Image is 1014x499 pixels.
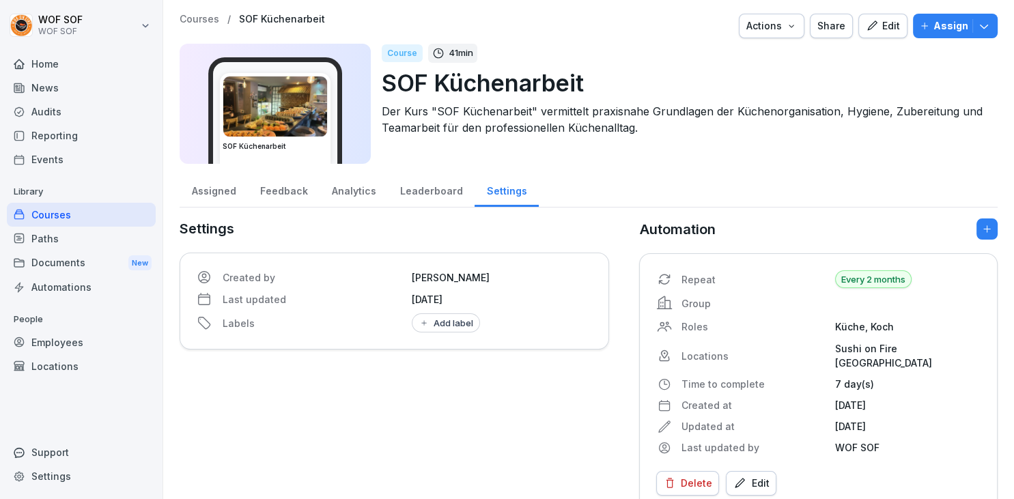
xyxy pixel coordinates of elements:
div: New [128,255,152,271]
p: Locations [681,349,826,363]
p: 7 day(s) [835,377,981,391]
button: Assign [913,14,998,38]
button: Add label [412,313,480,332]
p: Time to complete [681,377,826,391]
p: People [7,309,156,330]
a: News [7,76,156,100]
p: 41 min [449,46,473,60]
p: Library [7,181,156,203]
div: Add label [419,317,473,328]
button: Edit [726,471,776,496]
a: DocumentsNew [7,251,156,276]
p: Last updated [223,292,404,306]
a: Home [7,52,156,76]
h3: SOF Küchenarbeit [223,141,328,152]
p: Der Kurs "SOF Küchenarbeit" vermittelt praxisnahe Grundlagen der Küchenorganisation, Hygiene, Zub... [382,103,987,136]
a: Courses [7,203,156,227]
a: Automations [7,275,156,299]
p: WOF SOF [38,27,83,36]
p: / [227,14,231,25]
div: Share [817,18,845,33]
button: Delete [656,471,719,496]
img: tqwtw9r94l6pcd0yz7rr6nlj.png [223,76,327,137]
p: Labels [223,316,404,330]
a: Paths [7,227,156,251]
div: Actions [746,18,797,33]
a: Feedback [248,172,320,207]
p: Settings [180,218,609,239]
p: Group [681,296,826,311]
button: Share [810,14,853,38]
p: Automation [639,219,715,240]
a: Settings [475,172,539,207]
p: Küche, Koch [835,319,981,334]
button: Edit [858,14,907,38]
button: Actions [739,14,804,38]
p: Updated at [681,419,826,433]
div: Delete [664,476,712,491]
a: Events [7,147,156,171]
div: Documents [7,251,156,276]
a: SOF Küchenarbeit [239,14,325,25]
a: Locations [7,354,156,378]
a: Reporting [7,124,156,147]
div: Edit [866,18,900,33]
p: Roles [681,319,826,334]
div: Course [382,44,423,62]
p: SOF Küchenarbeit [382,66,987,100]
div: Edit [733,476,769,491]
p: Sushi on Fire [GEOGRAPHIC_DATA] [835,341,981,370]
p: WOF SOF [38,14,83,26]
a: Courses [180,14,219,25]
p: Every 2 months [835,270,912,288]
a: Analytics [320,172,388,207]
p: [DATE] [835,398,981,412]
p: [DATE] [835,419,981,433]
p: Created by [223,270,404,285]
p: [PERSON_NAME] [412,270,593,285]
a: Leaderboard [388,172,475,207]
p: Assign [933,18,968,33]
p: [DATE] [412,292,593,306]
p: WOF SOF [835,440,981,455]
a: Employees [7,330,156,354]
p: Last updated by [681,440,826,455]
p: Repeat [681,272,826,287]
a: Settings [7,464,156,488]
p: Created at [681,398,826,412]
a: Audits [7,100,156,124]
a: Assigned [180,172,248,207]
div: Support [7,440,156,464]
